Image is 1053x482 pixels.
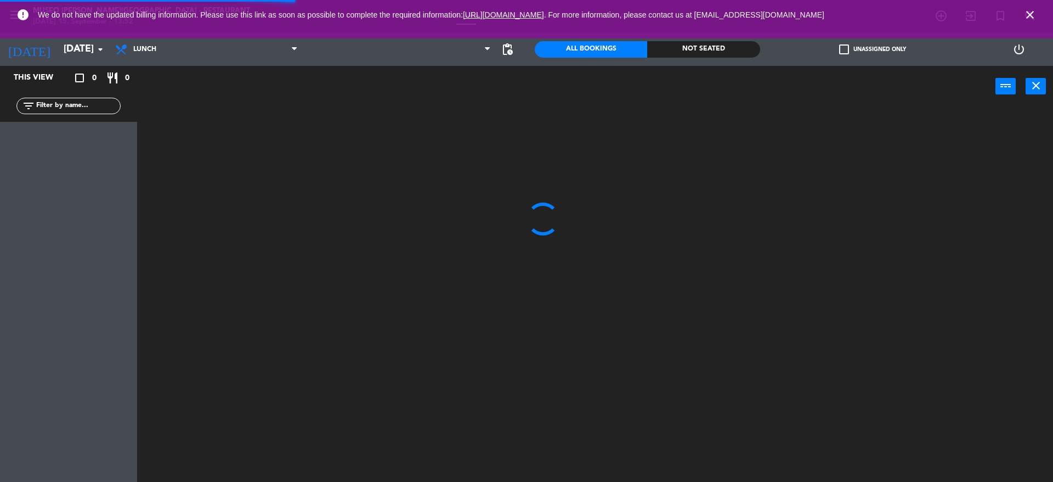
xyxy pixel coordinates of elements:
[133,46,156,53] span: Lunch
[839,44,906,54] label: Unassigned only
[106,71,119,85] i: restaurant
[463,10,544,19] a: [URL][DOMAIN_NAME]
[5,71,79,85] div: This view
[38,10,824,19] span: We do not have the updated billing information. Please use this link as soon as possible to compl...
[22,99,35,113] i: filter_list
[94,43,107,56] i: arrow_drop_down
[35,100,120,112] input: Filter by name...
[999,79,1012,92] i: power_input
[1029,79,1043,92] i: close
[544,10,824,19] a: . For more information, please contact us at [EMAIL_ADDRESS][DOMAIN_NAME]
[535,41,647,58] div: All Bookings
[1023,8,1037,21] i: close
[647,41,760,58] div: Not seated
[125,72,129,85] span: 0
[92,72,97,85] span: 0
[1012,43,1026,56] i: power_settings_new
[16,8,30,21] i: error
[501,43,514,56] span: pending_actions
[839,44,849,54] span: check_box_outline_blank
[73,71,86,85] i: crop_square
[995,78,1016,94] button: power_input
[1026,78,1046,94] button: close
